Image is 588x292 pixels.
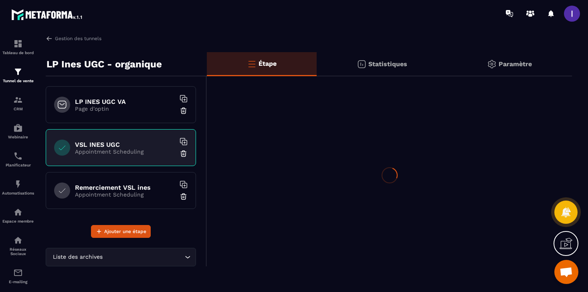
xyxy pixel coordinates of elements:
a: Gestion des tunnels [46,35,101,42]
div: Search for option [46,248,196,266]
span: Ajouter une étape [104,227,146,235]
img: arrow [46,35,53,42]
h6: VSL INES UGC [75,141,175,148]
button: Ajouter une étape [91,225,151,238]
a: schedulerschedulerPlanificateur [2,145,34,173]
img: formation [13,67,23,77]
img: email [13,268,23,278]
p: Automatisations [2,191,34,195]
img: social-network [13,235,23,245]
img: scheduler [13,151,23,161]
p: Tunnel de vente [2,79,34,83]
a: automationsautomationsAutomatisations [2,173,34,201]
img: automations [13,179,23,189]
a: social-networksocial-networkRéseaux Sociaux [2,229,34,262]
img: automations [13,207,23,217]
p: Page d'optin [75,105,175,112]
p: Statistiques [368,60,407,68]
p: Planificateur [2,163,34,167]
a: formationformationCRM [2,89,34,117]
p: Webinaire [2,135,34,139]
a: automationsautomationsWebinaire [2,117,34,145]
p: Réseaux Sociaux [2,247,34,256]
img: trash [180,150,188,158]
img: logo [11,7,83,22]
img: formation [13,95,23,105]
img: trash [180,193,188,201]
a: emailemailE-mailing [2,262,34,290]
img: formation [13,39,23,49]
p: Étape [259,60,277,67]
img: bars-o.4a397970.svg [247,59,257,69]
img: stats.20deebd0.svg [357,59,366,69]
h6: LP INES UGC VA [75,98,175,105]
img: trash [180,107,188,115]
img: setting-gr.5f69749f.svg [487,59,497,69]
p: CRM [2,107,34,111]
p: LP Ines UGC - organique [46,56,162,72]
h6: Remerciement VSL ines [75,184,175,191]
span: Liste des archives [51,253,104,262]
input: Search for option [104,253,183,262]
p: Appointment Scheduling [75,148,175,155]
p: Appointment Scheduling [75,191,175,198]
a: Ouvrir le chat [554,260,578,284]
p: Espace membre [2,219,34,223]
p: Paramètre [499,60,532,68]
p: E-mailing [2,280,34,284]
a: formationformationTableau de bord [2,33,34,61]
a: automationsautomationsEspace membre [2,201,34,229]
img: automations [13,123,23,133]
p: Tableau de bord [2,51,34,55]
a: formationformationTunnel de vente [2,61,34,89]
